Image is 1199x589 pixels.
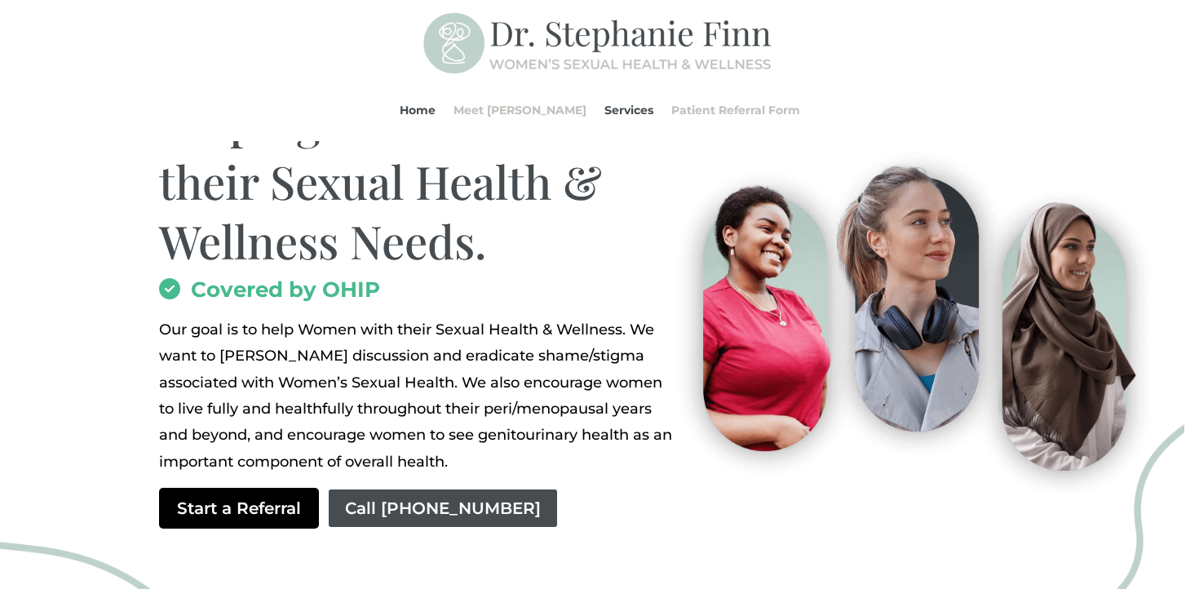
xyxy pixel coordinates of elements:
[159,317,677,475] p: Our goal is to help Women with their Sexual Health & Wellness. We want to [PERSON_NAME] discussio...
[159,92,677,278] h1: Helping Women with their Sexual Health & Wellness Needs.
[604,79,653,141] a: Services
[400,79,436,141] a: Home
[671,79,800,141] a: Patient Referral Form
[159,488,319,529] a: Start a Referral
[159,317,677,475] div: Page 1
[453,79,586,141] a: Meet [PERSON_NAME]
[327,488,559,529] a: Call [PHONE_NUMBER]
[159,279,677,308] h2: Covered by OHIP
[657,143,1162,493] img: Visit-Pleasure-MD-Ontario-Women-Sexual-Health-and-Wellness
